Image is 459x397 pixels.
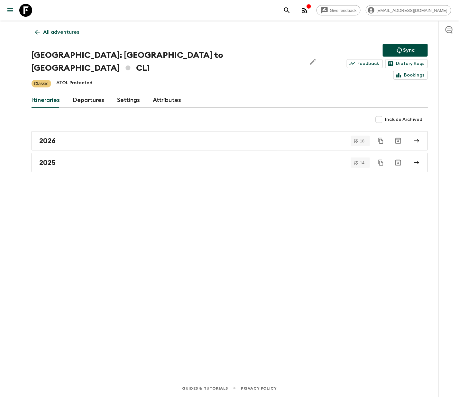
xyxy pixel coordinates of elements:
[32,153,428,172] a: 2025
[241,385,277,392] a: Privacy Policy
[317,5,361,15] a: Give feedback
[383,44,428,57] button: Sync adventure departures to the booking engine
[40,137,56,145] h2: 2026
[32,93,60,108] a: Itineraries
[32,131,428,150] a: 2026
[117,93,140,108] a: Settings
[34,80,49,87] p: Classic
[56,80,92,87] p: ATOL Protected
[32,49,302,75] h1: [GEOGRAPHIC_DATA]: [GEOGRAPHIC_DATA] to [GEOGRAPHIC_DATA] CL1
[392,156,405,169] button: Archive
[326,8,360,13] span: Give feedback
[32,26,83,39] a: All adventures
[375,135,387,147] button: Duplicate
[373,8,451,13] span: [EMAIL_ADDRESS][DOMAIN_NAME]
[356,161,368,165] span: 14
[403,46,415,54] p: Sync
[393,71,428,80] a: Bookings
[375,157,387,168] button: Duplicate
[392,134,405,147] button: Archive
[385,59,428,68] a: Dietary Reqs
[307,49,319,75] button: Edit Adventure Title
[73,93,105,108] a: Departures
[347,59,383,68] a: Feedback
[385,116,423,123] span: Include Archived
[182,385,228,392] a: Guides & Tutorials
[43,28,79,36] p: All adventures
[4,4,17,17] button: menu
[356,139,368,143] span: 18
[153,93,181,108] a: Attributes
[40,158,56,167] h2: 2025
[366,5,451,15] div: [EMAIL_ADDRESS][DOMAIN_NAME]
[280,4,293,17] button: search adventures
